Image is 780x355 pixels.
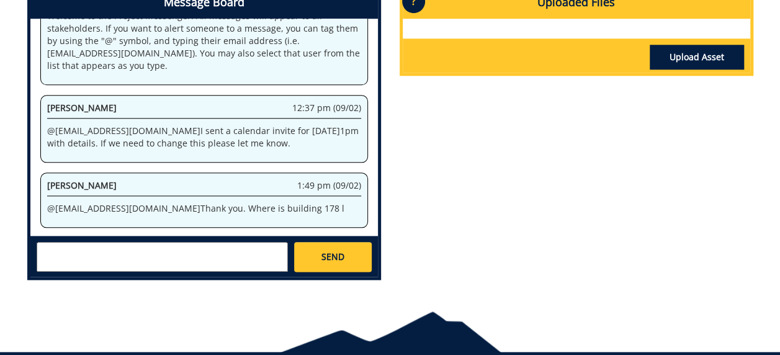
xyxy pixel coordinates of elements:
p: Welcome to the Project Messenger. All messages will appear to all stakeholders. If you want to al... [47,10,361,72]
a: Upload Asset [650,45,744,70]
p: @ [EMAIL_ADDRESS][DOMAIN_NAME] Thank you. Where is building 178 l [47,202,361,215]
span: [PERSON_NAME] [47,102,117,114]
span: SEND [321,251,344,263]
span: 12:37 pm (09/02) [292,102,361,114]
a: SEND [294,242,371,272]
span: 1:49 pm (09/02) [297,179,361,192]
span: [PERSON_NAME] [47,179,117,191]
textarea: messageToSend [37,242,288,272]
p: @ [EMAIL_ADDRESS][DOMAIN_NAME] I sent a calendar invite for [DATE]1pm with details. If we need to... [47,125,361,150]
